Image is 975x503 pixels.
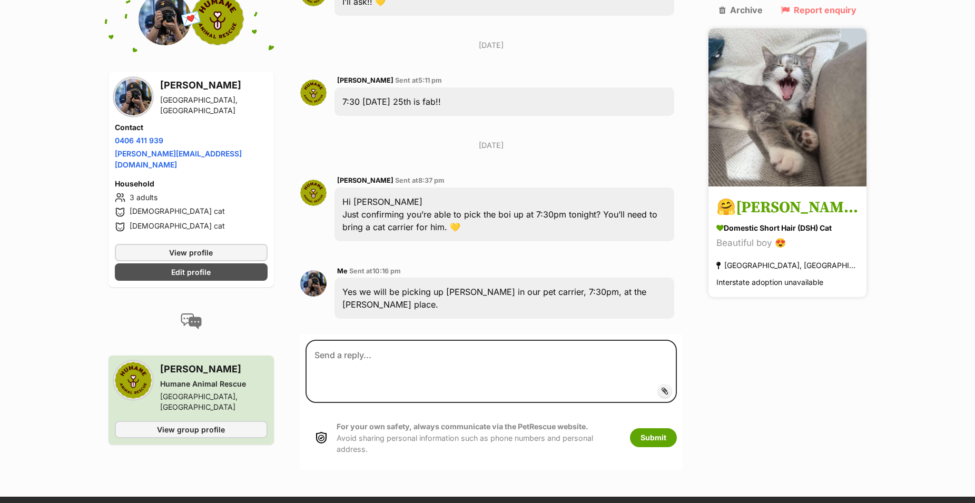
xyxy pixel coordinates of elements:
img: Sarah Crowlekova profile pic [300,180,327,206]
span: Sent at [395,76,442,84]
a: View profile [115,243,268,261]
span: Me [337,267,348,275]
p: [DATE] [300,140,683,151]
strong: For your own safety, always communicate via the PetRescue website. [337,422,588,431]
span: Sent at [349,267,401,275]
span: 10:16 pm [372,267,401,275]
span: View profile [169,246,213,258]
span: View group profile [157,423,225,435]
span: 8:37 pm [418,176,445,184]
div: Humane Animal Rescue [160,378,268,389]
img: Sarah Crowlekova profile pic [300,80,327,106]
li: [DEMOGRAPHIC_DATA] cat [115,220,268,233]
span: 💌 [179,7,203,30]
a: 0406 411 939 [115,135,163,144]
img: Jennifer Truong profile pic [300,270,327,297]
h4: Contact [115,122,268,132]
a: Archive [719,5,763,15]
p: [DATE] [300,40,683,51]
img: conversation-icon-4a6f8262b818ee0b60e3300018af0b2d0b884aa5de6e9bcb8d3d4eeb1a70a7c4.svg [181,313,202,329]
h3: [PERSON_NAME] [160,77,268,92]
div: Yes we will be picking up [PERSON_NAME] in our pet carrier, 7:30pm, at the [PERSON_NAME] place. [334,278,675,319]
a: View group profile [115,420,268,438]
span: Interstate adoption unavailable [716,278,823,287]
a: Edit profile [115,263,268,280]
li: [DEMOGRAPHIC_DATA] cat [115,205,268,218]
img: Jennifer Truong profile pic [115,78,152,115]
span: [PERSON_NAME] [337,76,393,84]
h3: [PERSON_NAME] [160,361,268,376]
a: [PERSON_NAME][EMAIL_ADDRESS][DOMAIN_NAME] [115,149,242,169]
a: 🤗[PERSON_NAME]🤗 Domestic Short Hair (DSH) Cat Beautiful boy 😍 [GEOGRAPHIC_DATA], [GEOGRAPHIC_DATA... [708,189,866,298]
span: 5:11 pm [418,76,442,84]
span: Edit profile [171,266,211,277]
div: [GEOGRAPHIC_DATA], [GEOGRAPHIC_DATA] [160,391,268,412]
img: Humane Animal Rescue profile pic [115,361,152,398]
h3: 🤗[PERSON_NAME]🤗 [716,196,859,220]
div: Domestic Short Hair (DSH) Cat [716,223,859,234]
div: Beautiful boy 😍 [716,236,859,251]
span: Sent at [395,176,445,184]
li: 3 adults [115,191,268,203]
img: 🤗Sylvester🤗 [708,28,866,186]
div: Hi [PERSON_NAME] Just confirming you’re able to pick the boi up at 7:30pm tonight? You’ll need to... [334,188,675,241]
a: Report enquiry [781,5,856,15]
div: [GEOGRAPHIC_DATA], [GEOGRAPHIC_DATA] [716,259,859,273]
button: Submit [630,428,677,447]
div: [GEOGRAPHIC_DATA], [GEOGRAPHIC_DATA] [160,94,268,115]
h4: Household [115,178,268,189]
span: [PERSON_NAME] [337,176,393,184]
div: 7:30 [DATE] 25th is fab!! [334,87,675,116]
p: Avoid sharing personal information such as phone numbers and personal address. [337,421,619,455]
